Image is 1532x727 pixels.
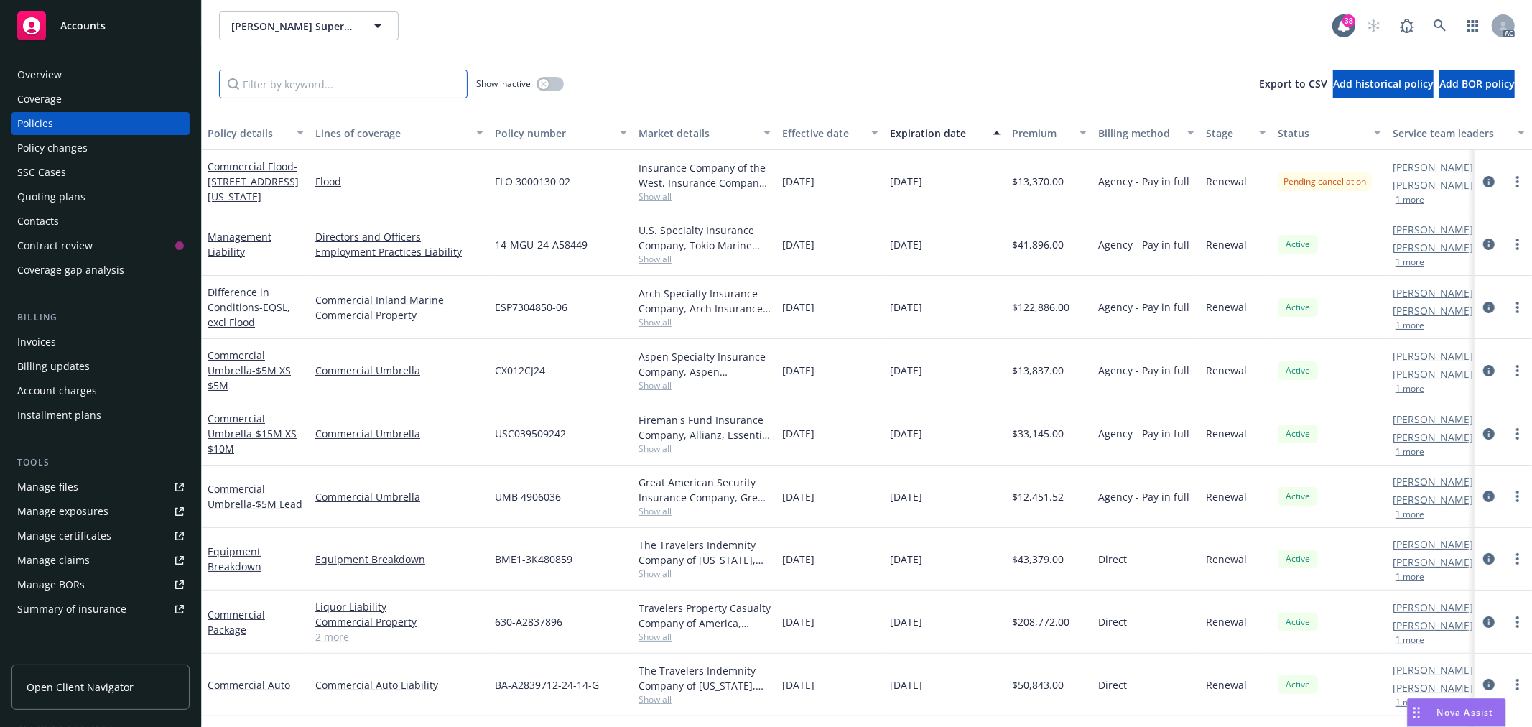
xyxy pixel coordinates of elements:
a: Commercial Umbrella [315,363,483,378]
span: Renewal [1206,300,1247,315]
span: Agency - Pay in full [1098,174,1189,189]
button: Export to CSV [1259,70,1327,98]
a: Management Liability [208,230,271,259]
div: Manage files [17,476,78,499]
button: 1 more [1396,573,1424,581]
span: [DATE] [890,552,922,567]
span: Active [1283,301,1312,314]
span: Show all [639,443,771,455]
span: $122,886.00 [1012,300,1069,315]
span: [DATE] [890,614,922,629]
div: Account charges [17,379,97,402]
a: [PERSON_NAME] [1393,177,1473,193]
div: Manage exposures [17,500,108,523]
button: 1 more [1396,258,1424,267]
span: [DATE] [890,677,922,693]
a: Directors and Officers [315,229,483,244]
button: 1 more [1396,698,1424,707]
div: Fireman's Fund Insurance Company, Allianz, Essential Services & Programs, LLC [639,412,771,443]
div: Summary of insurance [17,598,126,621]
a: 2 more [315,629,483,644]
a: [PERSON_NAME] [1393,680,1473,695]
a: Commercial Auto Liability [315,677,483,693]
div: SSC Cases [17,161,66,184]
div: Market details [639,126,755,141]
span: [PERSON_NAME] Supermarkets, Inc. [231,19,356,34]
span: Manage exposures [11,500,190,523]
span: 630-A2837896 [495,614,562,629]
button: 1 more [1396,321,1424,330]
button: 1 more [1396,510,1424,519]
a: more [1509,676,1526,693]
a: [PERSON_NAME] [1393,240,1473,255]
button: Expiration date [884,116,1006,150]
div: Policy number [495,126,611,141]
a: [PERSON_NAME] [1393,600,1473,615]
div: Insurance Company of the West, Insurance Company of the West (ICW), Amwins [639,160,771,190]
div: Quoting plans [17,185,85,208]
span: [DATE] [890,237,922,252]
span: [DATE] [782,677,814,693]
div: Policies [17,112,53,135]
a: Switch app [1459,11,1487,40]
a: Report a Bug [1393,11,1421,40]
a: circleInformation [1480,488,1498,505]
a: Accounts [11,6,190,46]
span: - [STREET_ADDRESS][US_STATE] [208,159,299,203]
span: BA-A2839712-24-14-G [495,677,599,693]
span: Active [1283,238,1312,251]
button: Effective date [776,116,884,150]
div: Policy details [208,126,288,141]
span: Add BOR policy [1439,77,1515,91]
span: Renewal [1206,426,1247,441]
span: Renewal [1206,363,1247,378]
span: [DATE] [782,552,814,567]
a: Commercial Flood [208,159,299,203]
div: Stage [1206,126,1250,141]
a: circleInformation [1480,613,1498,631]
button: 1 more [1396,195,1424,204]
a: Account charges [11,379,190,402]
span: Agency - Pay in full [1098,300,1189,315]
a: more [1509,550,1526,568]
span: Open Client Navigator [27,680,134,695]
span: Renewal [1206,552,1247,567]
a: Manage certificates [11,524,190,547]
button: Policy number [489,116,633,150]
span: [DATE] [782,300,814,315]
a: Installment plans [11,404,190,427]
a: circleInformation [1480,550,1498,568]
span: Direct [1098,552,1127,567]
a: Search [1426,11,1454,40]
div: Billing updates [17,355,90,378]
div: Effective date [782,126,863,141]
span: 14-MGU-24-A58449 [495,237,588,252]
button: Stage [1200,116,1272,150]
div: Premium [1012,126,1071,141]
a: more [1509,299,1526,316]
span: Active [1283,616,1312,629]
a: Quoting plans [11,185,190,208]
a: more [1509,613,1526,631]
a: more [1509,362,1526,379]
button: Premium [1006,116,1092,150]
span: Agency - Pay in full [1098,426,1189,441]
a: Commercial Inland Marine [315,292,483,307]
div: Billing method [1098,126,1179,141]
button: [PERSON_NAME] Supermarkets, Inc. [219,11,399,40]
a: Liquor Liability [315,599,483,614]
div: Coverage [17,88,62,111]
a: Commercial Umbrella [208,412,297,455]
span: - $15M XS $10M [208,427,297,455]
a: [PERSON_NAME] [1393,474,1473,489]
span: USC039509242 [495,426,566,441]
a: Coverage gap analysis [11,259,190,282]
div: Travelers Property Casualty Company of America, Travelers Insurance [639,601,771,631]
span: [DATE] [890,489,922,504]
div: Policy changes [17,136,88,159]
button: 1 more [1396,384,1424,393]
div: Great American Security Insurance Company, Great American Insurance Group, Essential Services & P... [639,475,771,505]
a: circleInformation [1480,425,1498,443]
a: Employment Practices Liability [315,244,483,259]
span: $33,145.00 [1012,426,1064,441]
